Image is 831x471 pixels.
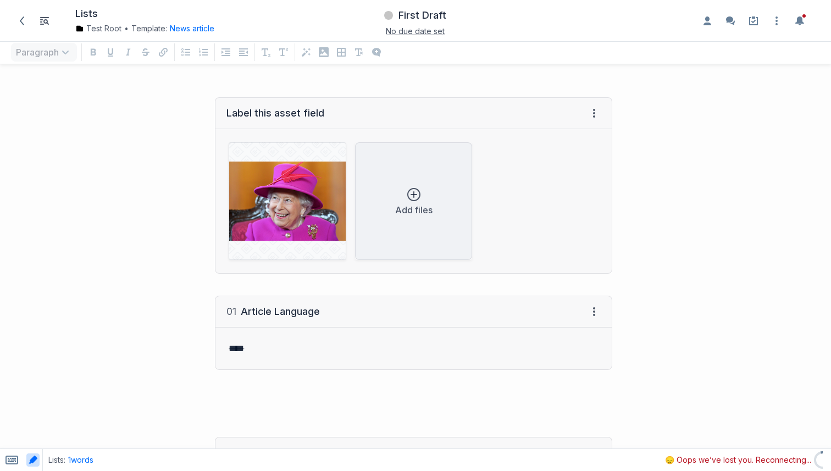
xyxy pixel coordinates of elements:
button: Toggle Item List [36,12,53,30]
button: First Draft [383,5,448,25]
div: Article Language [241,305,320,318]
span: Field menu [588,446,601,459]
span: 1 words [68,455,93,464]
span: sad face [665,455,674,464]
button: Enable the assignees sidebar [699,12,716,30]
div: Label this asset field [226,107,324,120]
span: Oops we’ve lost you. Reconnecting... [665,455,811,466]
div: Paragraph [9,41,79,64]
button: 1words [68,455,93,466]
span: • [124,23,129,34]
div: First DraftNo due date set [285,5,546,36]
span: Lists : [48,455,65,466]
div: News article [167,23,214,34]
button: Toggle AI highlighting in content [26,453,40,467]
h1: Lists [75,8,98,20]
span: 01 [226,306,236,317]
span: Toggle AI highlighting in content [24,449,42,471]
h3: First Draft [398,9,446,22]
div: Template: [75,23,274,34]
a: Test Root [75,23,121,34]
button: Toggle the notification sidebar [791,12,808,30]
div: Slug/permalink/url [226,446,311,459]
span: Field menu [588,305,601,318]
span: Field menu [588,107,601,120]
a: Setup guide [745,12,762,30]
a: Back [13,12,31,30]
button: News article [170,23,214,34]
button: Enable the commenting sidebar [722,12,739,30]
span: No due date set [386,26,445,36]
button: No due date set [386,25,445,37]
